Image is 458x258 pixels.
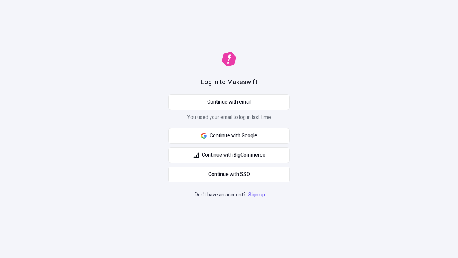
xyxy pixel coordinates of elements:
span: Continue with BigCommerce [202,151,265,159]
button: Continue with Google [168,128,290,144]
button: Continue with BigCommerce [168,147,290,163]
h1: Log in to Makeswift [201,78,257,87]
span: Continue with email [207,98,251,106]
a: Sign up [247,191,267,199]
button: Continue with email [168,94,290,110]
p: Don't have an account? [195,191,267,199]
a: Continue with SSO [168,167,290,182]
p: You used your email to log in last time [168,114,290,124]
span: Continue with Google [210,132,257,140]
